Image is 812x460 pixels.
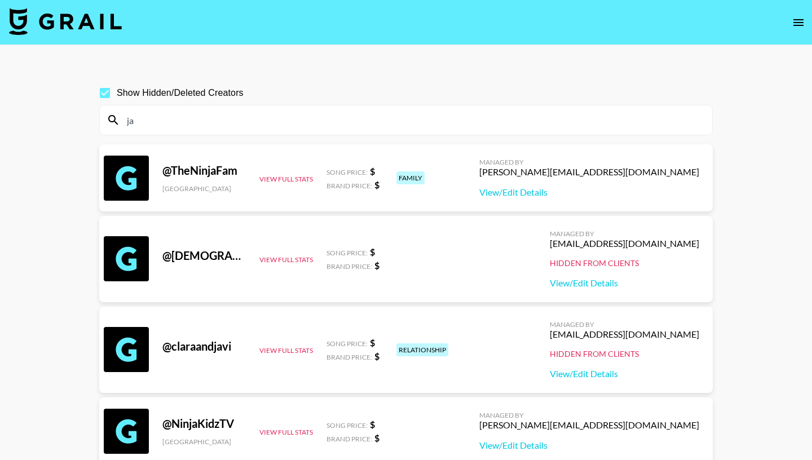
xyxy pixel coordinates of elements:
span: Brand Price: [326,435,372,443]
button: View Full Stats [259,255,313,264]
div: Hidden from Clients [550,258,699,268]
span: Brand Price: [326,182,372,190]
span: Brand Price: [326,353,372,361]
div: Managed By [550,320,699,329]
div: @ claraandjavi [162,339,246,353]
a: View/Edit Details [550,368,699,379]
div: @ [DEMOGRAPHIC_DATA] [162,249,246,263]
div: @ NinjaKidzTV [162,417,246,431]
div: [PERSON_NAME][EMAIL_ADDRESS][DOMAIN_NAME] [479,166,699,178]
span: Song Price: [326,339,368,348]
button: View Full Stats [259,175,313,183]
input: Search by User Name [120,111,705,129]
strong: $ [370,166,375,176]
div: [EMAIL_ADDRESS][DOMAIN_NAME] [550,238,699,249]
div: [PERSON_NAME][EMAIL_ADDRESS][DOMAIN_NAME] [479,419,699,431]
strong: $ [370,337,375,348]
div: [GEOGRAPHIC_DATA] [162,437,246,446]
button: View Full Stats [259,428,313,436]
div: [GEOGRAPHIC_DATA] [162,184,246,193]
strong: $ [374,351,379,361]
div: @ TheNinjaFam [162,163,246,178]
a: View/Edit Details [479,440,699,451]
div: Managed By [550,229,699,238]
span: Song Price: [326,421,368,430]
span: Song Price: [326,249,368,257]
span: Brand Price: [326,262,372,271]
div: Managed By [479,411,699,419]
strong: $ [370,246,375,257]
strong: $ [370,419,375,430]
div: Managed By [479,158,699,166]
a: View/Edit Details [479,187,699,198]
a: View/Edit Details [550,277,699,289]
img: Grail Talent [9,8,122,35]
div: Hidden from Clients [550,349,699,359]
div: relationship [396,343,448,356]
button: open drawer [787,11,810,34]
strong: $ [374,179,379,190]
button: View Full Stats [259,346,313,355]
strong: $ [374,260,379,271]
span: Song Price: [326,168,368,176]
strong: $ [374,432,379,443]
span: Show Hidden/Deleted Creators [117,86,244,100]
div: family [396,171,425,184]
div: [EMAIL_ADDRESS][DOMAIN_NAME] [550,329,699,340]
